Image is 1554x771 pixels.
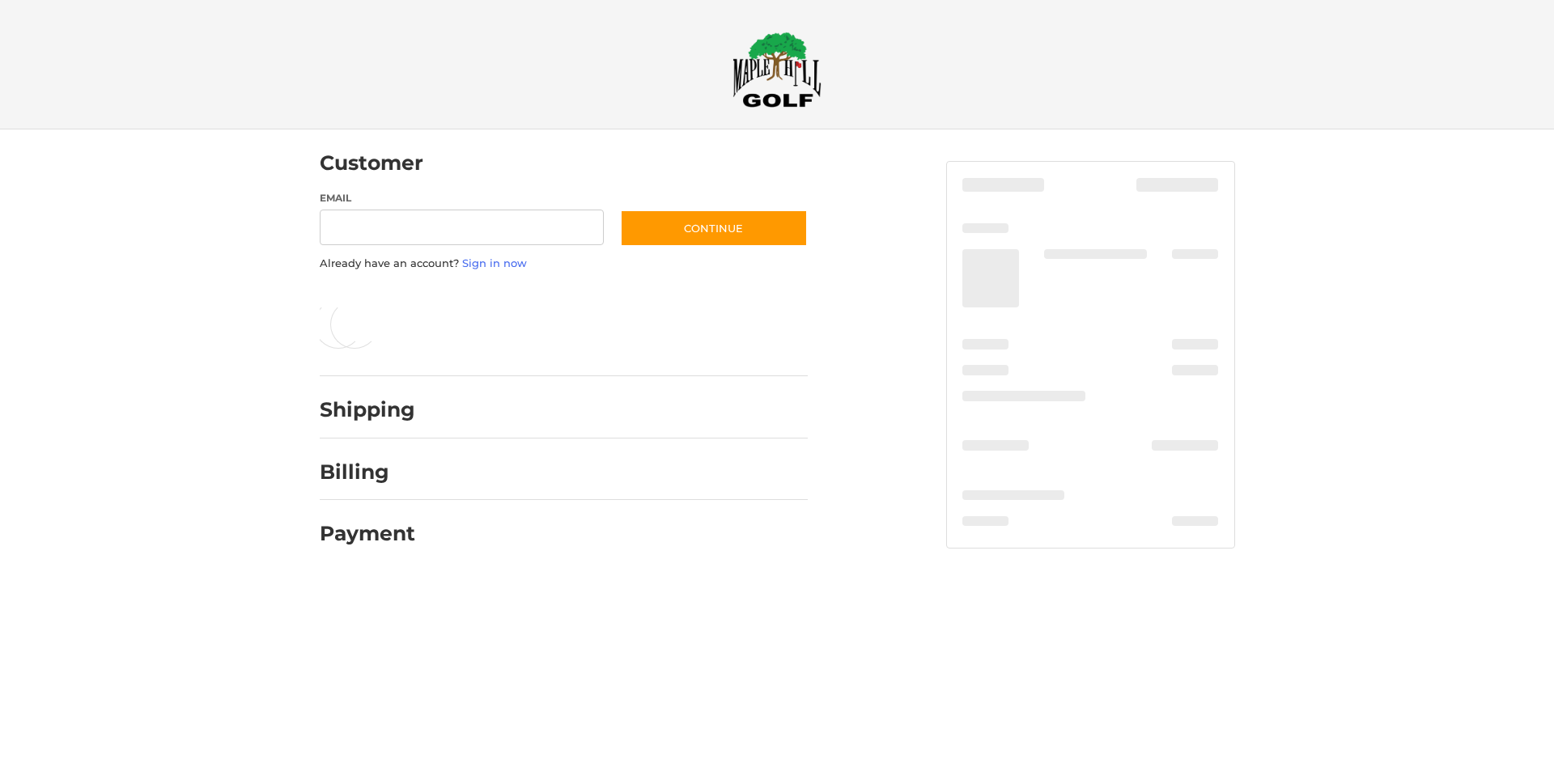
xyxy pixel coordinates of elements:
button: Continue [620,210,808,247]
label: Email [320,191,605,205]
h2: Shipping [320,397,415,422]
iframe: Google Customer Reviews [1420,727,1554,771]
h2: Payment [320,521,415,546]
h2: Customer [320,150,423,176]
a: Sign in now [462,256,527,269]
img: Maple Hill Golf [732,32,822,108]
h2: Billing [320,460,414,485]
p: Already have an account? [320,256,808,272]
